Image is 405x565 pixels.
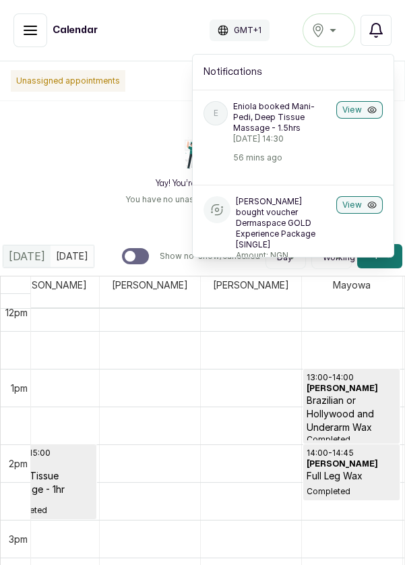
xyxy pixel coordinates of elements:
[307,458,396,469] h3: [PERSON_NAME]
[160,251,260,262] p: Show no-show/cancelled
[3,505,93,516] span: Completed
[307,448,396,458] p: 14:00 - 14:45
[8,381,30,395] div: 1pm
[109,276,191,293] span: [PERSON_NAME]
[53,24,98,37] h1: Calendar
[214,108,218,119] p: E
[3,469,93,496] p: Deep Tissue Massage - 1hr
[9,248,45,264] span: [DATE]
[307,383,396,394] h3: [PERSON_NAME]
[156,178,250,189] h2: Yay! You’re all caught up!
[307,372,396,383] p: 13:00 - 14:00
[233,101,331,133] p: Eniola booked Mani-Pedi, Deep Tissue Massage - 1.5hrs
[8,276,90,293] span: [PERSON_NAME]
[210,276,292,293] span: [PERSON_NAME]
[236,250,331,272] p: Amount: NGN 112,000.00
[3,245,51,267] div: [DATE]
[307,486,396,497] span: Completed
[234,25,261,36] p: GMT+1
[11,70,125,92] p: Unassigned appointments
[204,65,383,79] h2: Notifications
[336,196,383,214] button: View
[330,276,373,293] span: Mayowa
[6,456,30,471] div: 2pm
[3,448,93,458] p: 14:00 - 15:00
[233,152,331,163] p: 56 mins ago
[307,469,396,483] p: Full Leg Wax
[6,532,30,546] div: 3pm
[236,196,331,250] p: [PERSON_NAME] bought voucher Dermaspace GOLD Experience Package [SINGLE]
[3,458,93,469] h3: Ini
[307,434,396,445] span: Completed
[3,305,30,320] div: 12pm
[125,194,280,205] p: You have no unassigned appointments.
[336,101,383,119] button: View
[307,394,396,434] p: Brazilian or Hollywood and Underarm Wax
[233,133,331,144] p: [DATE] 14:30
